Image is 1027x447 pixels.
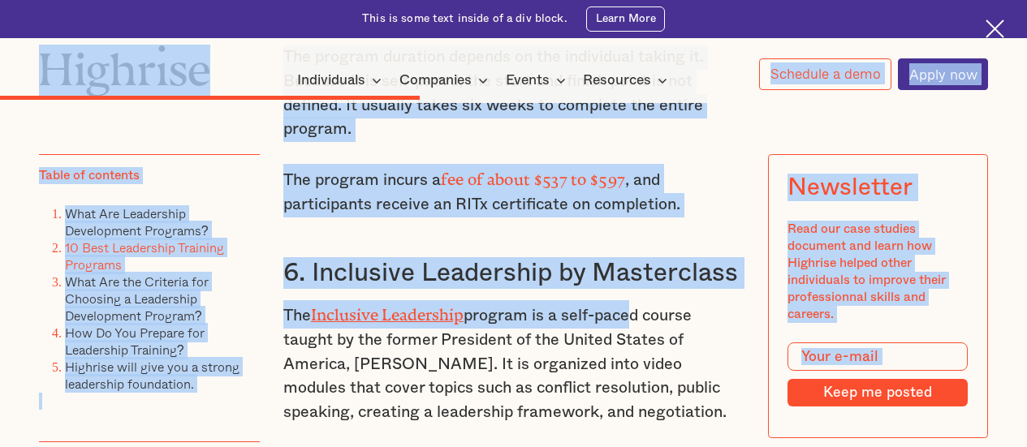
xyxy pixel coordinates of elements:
img: Highrise logo [39,45,210,97]
p: The program is a self-paced course taught by the former President of the United States of America... [283,300,744,424]
img: Cross icon [986,19,1004,38]
div: Events [506,71,571,90]
div: Companies [399,71,472,90]
div: Newsletter [788,174,912,201]
div: Individuals [297,71,386,90]
a: 10 Best Leadership Training Programs [65,238,224,274]
input: Your e-mail [788,342,968,372]
a: Apply now [898,58,988,90]
div: Resources [583,71,672,90]
a: Learn More [586,6,665,32]
a: What Are Leadership Development Programs? [65,204,209,240]
p: ‍ [39,393,259,410]
a: Schedule a demo [759,58,891,90]
h3: 6. Inclusive Leadership by Masterclass [283,257,744,289]
div: Resources [583,71,651,90]
div: This is some text inside of a div block. [362,11,567,27]
div: Individuals [297,71,365,90]
div: Read our case studies document and learn how Highrise helped other individuals to improve their p... [788,221,968,323]
div: Companies [399,71,493,90]
form: Modal Form [788,342,968,406]
a: What Are the Criteria for Choosing a Leadership Development Program? [65,272,209,325]
div: Table of contents [39,167,140,184]
a: How Do You Prepare for Leadership Training? [65,323,205,359]
p: The program incurs a , and participants receive an RITx certificate on completion. [283,164,744,217]
strong: fee of about $537 to $597 [441,170,626,180]
a: Highrise will give you a strong leadership foundation. [65,357,239,393]
div: Events [506,71,550,90]
input: Keep me posted [788,379,968,406]
a: Inclusive Leadership [311,306,464,316]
